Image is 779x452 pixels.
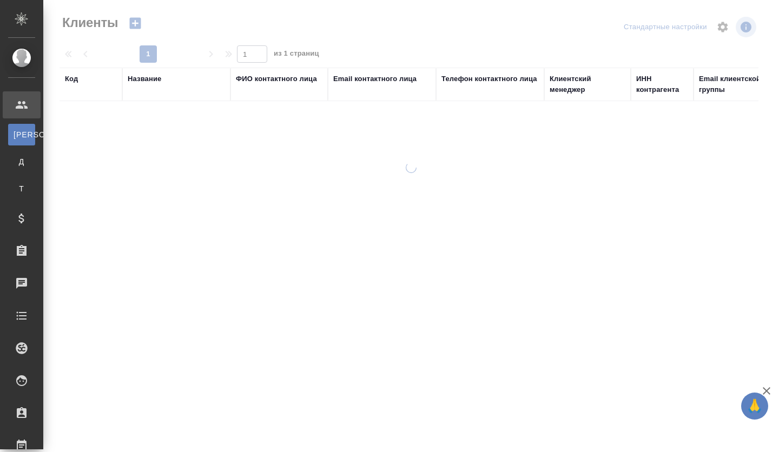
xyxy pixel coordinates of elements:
span: Т [14,183,30,194]
a: [PERSON_NAME] [8,124,35,145]
div: Код [65,74,78,84]
a: Т [8,178,35,200]
button: 🙏 [741,393,768,420]
a: Д [8,151,35,172]
div: ИНН контрагента [636,74,688,95]
span: 🙏 [745,395,764,417]
span: [PERSON_NAME] [14,129,30,140]
div: Телефон контактного лица [441,74,537,84]
div: Клиентский менеджер [550,74,625,95]
div: Название [128,74,161,84]
div: ФИО контактного лица [236,74,317,84]
div: Email контактного лица [333,74,417,84]
span: Д [14,156,30,167]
